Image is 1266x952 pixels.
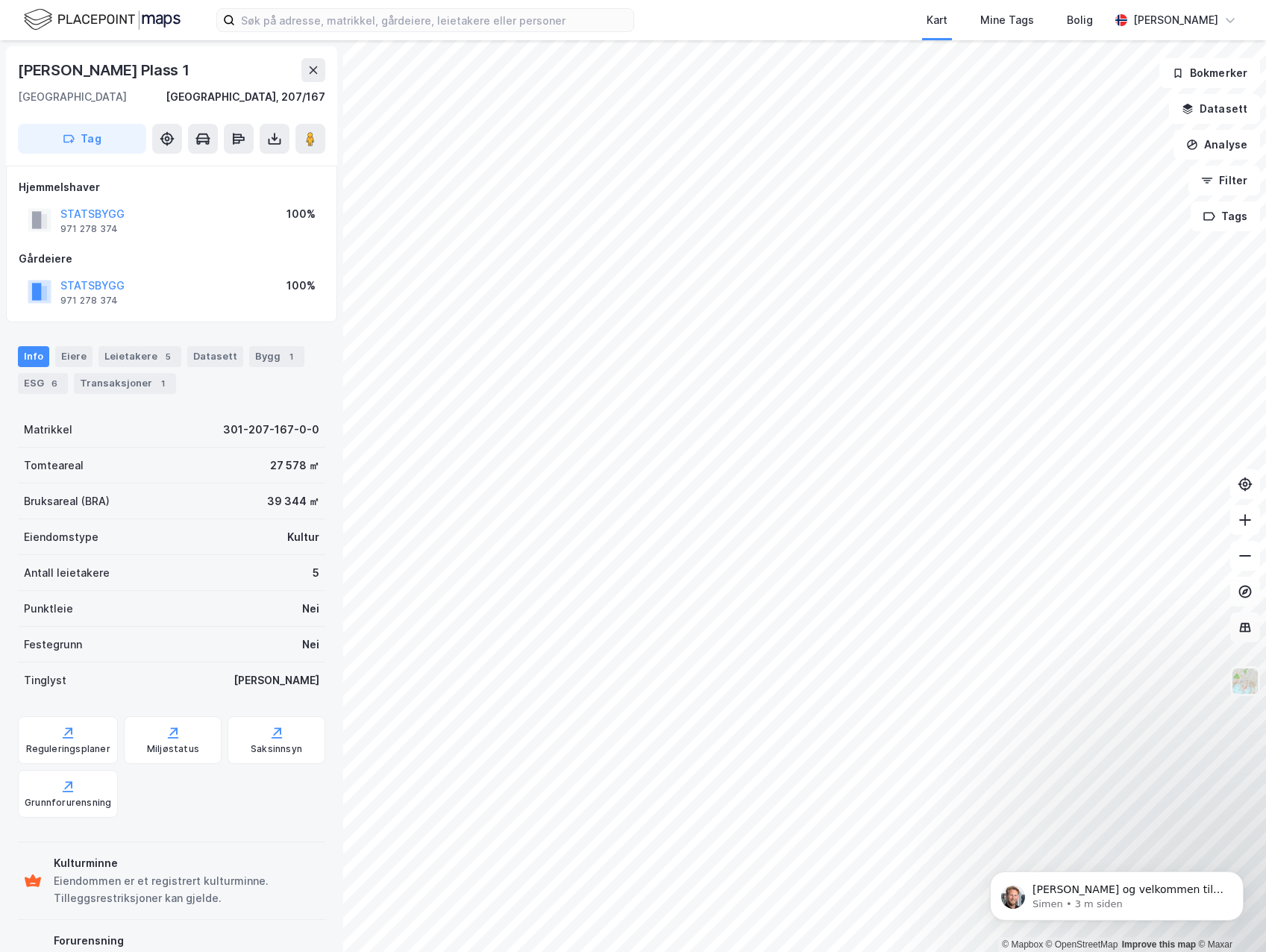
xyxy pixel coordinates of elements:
[1169,94,1260,124] button: Datasett
[223,421,319,439] div: 301-207-167-0-0
[60,223,118,235] div: 971 278 374
[286,277,316,295] div: 100%
[1122,939,1196,950] a: Improve this map
[251,743,302,755] div: Saksinnsyn
[60,295,118,307] div: 971 278 374
[286,205,316,223] div: 100%
[249,346,304,367] div: Bygg
[24,528,98,546] div: Eiendomstype
[24,7,181,33] img: logo.f888ab2527a4732fd821a326f86c7f29.svg
[1231,667,1259,695] img: Z
[18,88,127,106] div: [GEOGRAPHIC_DATA]
[26,743,110,755] div: Reguleringsplaner
[98,346,181,367] div: Leietakere
[1188,166,1260,195] button: Filter
[187,346,243,367] div: Datasett
[160,349,175,364] div: 5
[1173,130,1260,160] button: Analyse
[234,671,319,689] div: [PERSON_NAME]
[18,58,192,82] div: [PERSON_NAME] Plass 1
[18,346,49,367] div: Info
[1159,58,1260,88] button: Bokmerker
[968,840,1266,945] iframe: Intercom notifications melding
[54,854,319,872] div: Kulturminne
[25,797,111,809] div: Grunnforurensning
[147,743,199,755] div: Miljøstatus
[1046,939,1118,950] a: OpenStreetMap
[18,373,68,394] div: ESG
[47,376,62,391] div: 6
[24,492,110,510] div: Bruksareal (BRA)
[166,88,325,106] div: [GEOGRAPHIC_DATA], 207/167
[302,636,319,654] div: Nei
[980,11,1034,29] div: Mine Tags
[235,9,633,31] input: Søk på adresse, matrikkel, gårdeiere, leietakere eller personer
[24,600,73,618] div: Punktleie
[283,349,298,364] div: 1
[24,671,66,689] div: Tinglyst
[313,564,319,582] div: 5
[55,346,93,367] div: Eiere
[1191,201,1260,231] button: Tags
[155,376,170,391] div: 1
[54,872,319,908] div: Eiendommen er et registrert kulturminne. Tilleggsrestriksjoner kan gjelde.
[1067,11,1093,29] div: Bolig
[270,457,319,475] div: 27 578 ㎡
[287,528,319,546] div: Kultur
[1133,11,1218,29] div: [PERSON_NAME]
[302,600,319,618] div: Nei
[18,124,146,154] button: Tag
[24,564,110,582] div: Antall leietakere
[267,492,319,510] div: 39 344 ㎡
[19,250,325,268] div: Gårdeiere
[24,457,84,475] div: Tomteareal
[24,421,72,439] div: Matrikkel
[19,178,325,196] div: Hjemmelshaver
[74,373,176,394] div: Transaksjoner
[1002,939,1043,950] a: Mapbox
[24,636,82,654] div: Festegrunn
[927,11,947,29] div: Kart
[54,932,319,950] div: Forurensning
